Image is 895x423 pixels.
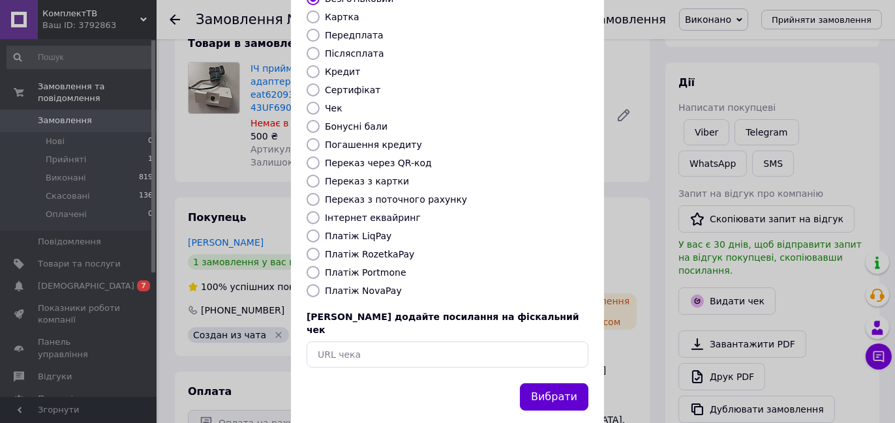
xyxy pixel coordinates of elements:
label: Переказ з поточного рахунку [325,194,467,205]
label: Платіж Portmone [325,267,406,278]
label: Бонусні бали [325,121,387,132]
label: Післясплата [325,48,384,59]
label: Інтернет еквайринг [325,212,421,223]
label: Платіж NovaPay [325,285,402,296]
label: Платіж RozetkaPay [325,249,414,259]
input: URL чека [307,342,588,368]
label: Передплата [325,30,384,40]
label: Погашення кредиту [325,139,422,150]
button: Вибрати [520,383,588,411]
label: Кредит [325,66,360,77]
label: Платіж LiqPay [325,231,391,241]
label: Переказ через QR-код [325,158,432,168]
label: Переказ з картки [325,176,409,186]
label: Сертифікат [325,85,381,95]
label: Чек [325,103,342,113]
label: Картка [325,12,359,22]
span: [PERSON_NAME] додайте посилання на фіскальний чек [307,312,579,335]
